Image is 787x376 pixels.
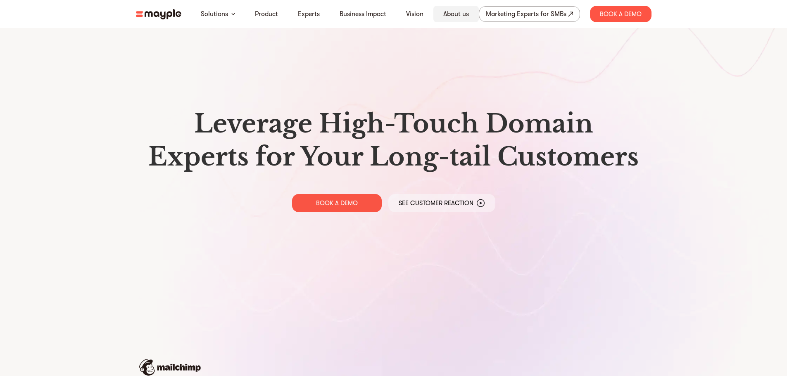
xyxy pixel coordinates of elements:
[399,199,473,207] p: See Customer Reaction
[443,9,469,19] a: About us
[139,359,201,376] img: mailchimp-logo
[486,8,566,20] div: Marketing Experts for SMBs
[143,107,645,173] h1: Leverage High-Touch Domain Experts for Your Long-tail Customers
[298,9,320,19] a: Experts
[316,199,358,207] p: BOOK A DEMO
[340,9,386,19] a: Business Impact
[292,194,382,212] a: BOOK A DEMO
[201,9,228,19] a: Solutions
[590,6,651,22] div: Book A Demo
[255,9,278,19] a: Product
[479,6,580,22] a: Marketing Experts for SMBs
[388,194,495,212] a: See Customer Reaction
[231,13,235,15] img: arrow-down
[406,9,423,19] a: Vision
[136,9,181,19] img: mayple-logo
